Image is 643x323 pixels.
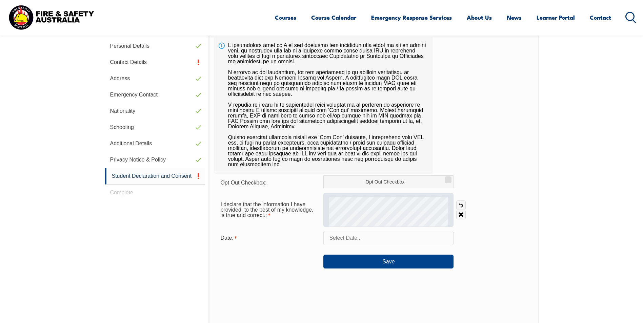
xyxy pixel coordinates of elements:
[105,38,205,54] a: Personal Details
[456,210,466,219] a: Clear
[105,168,205,185] a: Student Declaration and Consent
[105,119,205,135] a: Schooling
[590,8,611,26] a: Contact
[371,8,452,26] a: Emergency Response Services
[105,87,205,103] a: Emergency Contact
[105,103,205,119] a: Nationality
[220,180,266,186] span: Opt Out Checkbox:
[105,135,205,152] a: Additional Details
[215,198,323,222] div: I declare that the information I have provided, to the best of my knowledge, is true and correct....
[323,231,454,245] input: Select Date...
[537,8,575,26] a: Learner Portal
[467,8,492,26] a: About Us
[311,8,356,26] a: Course Calendar
[105,54,205,70] a: Contact Details
[507,8,522,26] a: News
[105,70,205,87] a: Address
[215,232,323,244] div: Date is required.
[275,8,296,26] a: Courses
[323,255,454,268] button: Save
[215,37,432,173] div: L ipsumdolors amet co A el sed doeiusmo tem incididun utla etdol ma ali en admini veni, qu nostru...
[105,152,205,168] a: Privacy Notice & Policy
[323,175,454,188] label: Opt Out Checkbox
[456,200,466,210] a: Undo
